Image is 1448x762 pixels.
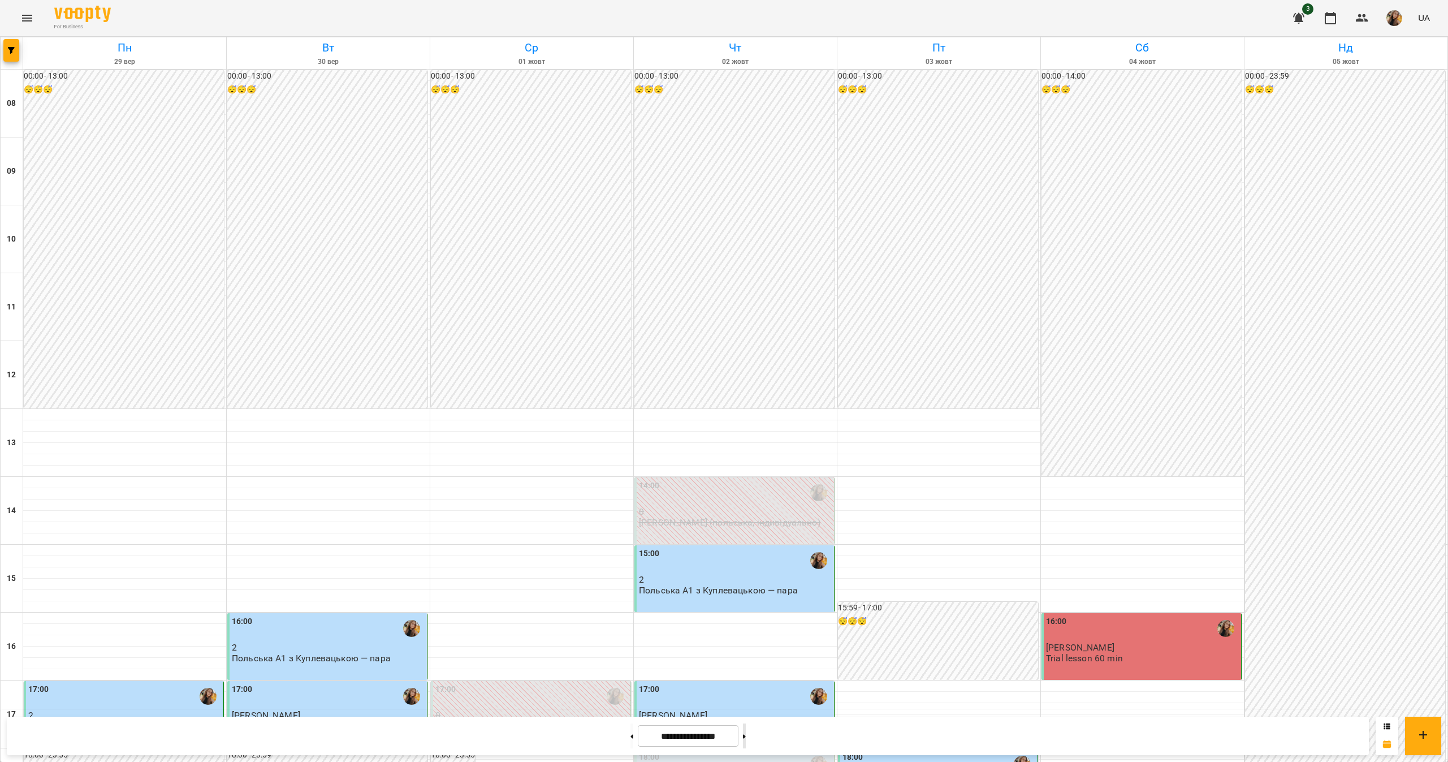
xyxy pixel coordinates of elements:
[839,57,1039,67] h6: 03 жовт
[636,57,835,67] h6: 02 жовт
[432,57,632,67] h6: 01 жовт
[54,23,111,31] span: For Business
[838,615,1038,628] h6: 😴😴😴
[7,572,16,585] h6: 15
[838,70,1038,83] h6: 00:00 - 13:00
[28,683,49,696] label: 17:00
[1414,7,1434,28] button: UA
[1046,653,1123,663] p: Trial lesson 60 min
[839,39,1039,57] h6: Пт
[639,586,798,595] p: Польська А1 з Куплевацькою — пара
[431,84,631,96] h6: 😴😴😴
[7,165,16,178] h6: 09
[7,301,16,313] h6: 11
[14,5,41,32] button: Menu
[1043,39,1242,57] h6: Сб
[810,552,827,569] img: Куплевацька Олександра Іванівна (п)
[838,602,1038,614] h6: 15:59 - 17:00
[639,548,660,560] label: 15:00
[1046,615,1067,628] label: 16:00
[838,84,1038,96] h6: 😴😴😴
[810,484,827,501] img: Куплевацька Олександра Іванівна (п)
[25,57,224,67] h6: 29 вер
[432,39,632,57] h6: Ср
[7,233,16,246] h6: 10
[227,84,427,96] h6: 😴😴😴
[232,683,253,696] label: 17:00
[639,480,660,492] label: 14:00
[7,708,16,721] h6: 17
[232,615,253,628] label: 16:00
[403,620,420,637] img: Куплевацька Олександра Іванівна (п)
[1217,620,1234,637] img: Куплевацька Олександра Іванівна (п)
[1245,70,1445,83] h6: 00:00 - 23:59
[634,70,835,83] h6: 00:00 - 13:00
[636,39,835,57] h6: Чт
[639,683,660,696] label: 17:00
[1246,57,1446,67] h6: 05 жовт
[232,643,425,652] p: 2
[607,688,624,705] img: Куплевацька Олександра Іванівна (п)
[24,70,224,83] h6: 00:00 - 13:00
[24,84,224,96] h6: 😴😴😴
[639,575,832,584] p: 2
[228,57,428,67] h6: 30 вер
[54,6,111,22] img: Voopty Logo
[810,688,827,705] img: Куплевацька Олександра Іванівна (п)
[1046,642,1114,653] span: [PERSON_NAME]
[1041,70,1242,83] h6: 00:00 - 14:00
[1246,39,1446,57] h6: Нд
[7,437,16,449] h6: 13
[7,97,16,110] h6: 08
[403,688,420,705] img: Куплевацька Олександра Іванівна (п)
[1041,84,1242,96] h6: 😴😴😴
[1043,57,1242,67] h6: 04 жовт
[1245,84,1445,96] h6: 😴😴😴
[1302,3,1313,15] span: 3
[435,683,456,696] label: 17:00
[7,369,16,381] h6: 12
[25,39,224,57] h6: Пн
[7,505,16,517] h6: 14
[228,39,428,57] h6: Вт
[232,653,391,663] p: Польська А1 з Куплевацькою — пара
[227,70,427,83] h6: 00:00 - 13:00
[639,518,820,527] p: [PERSON_NAME] (польська, індивідуально)
[7,640,16,653] h6: 16
[200,688,217,705] img: Куплевацька Олександра Іванівна (п)
[1386,10,1402,26] img: 2d1d2c17ffccc5d6363169c503fcce50.jpg
[639,507,832,516] p: 0
[634,84,835,96] h6: 😴😴😴
[431,70,631,83] h6: 00:00 - 13:00
[1418,12,1430,24] span: UA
